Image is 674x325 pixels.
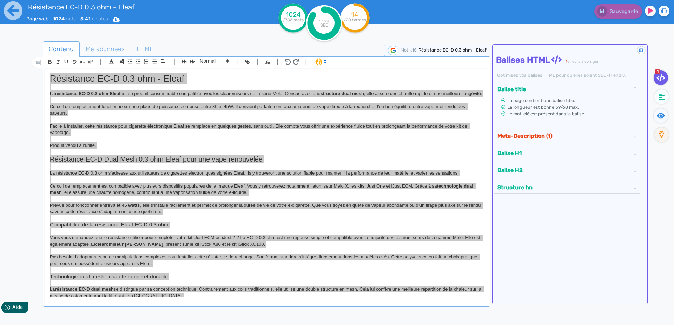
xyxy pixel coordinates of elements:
strong: 30 et 45 watts [110,203,140,208]
a: Métadonnées [80,41,131,57]
tspan: /20 termes [344,18,366,22]
p: Pas besoin d’adaptateurs ou de manipulations complexes pour installer cette résistance de rechang... [50,254,483,267]
button: Structure hn [495,182,632,193]
span: Le mot-clé est présent dans la balise. [507,111,585,116]
strong: résistance EC-D 0.3 ohm Eleaf [55,91,120,96]
span: Aide [36,6,46,11]
span: mots [53,16,76,22]
button: Balise H2 [495,164,632,176]
div: Balise title [495,83,640,95]
tspan: Score [319,19,329,23]
span: Aligment [158,57,168,65]
button: Balise H1 [495,147,632,159]
h3: Compatibilité de la résistance Eleaf EC-D 0.3 ohm [50,222,483,228]
span: | [257,57,258,67]
div: Balise H2 [495,164,640,176]
p: Facile à installer, cette résistance pour cigarette électronique Eleaf se remplace en quelques ge... [50,123,483,136]
div: Optimisez vos balises HTML pour qu’elles soient SEO-friendly. [496,72,646,79]
span: Métadonnées [80,40,130,59]
span: La longueur est bonne 39/60 max. [507,104,579,110]
p: La est un produit consommable compatible avec les clearomiseurs de la série Melo. Conçue avec une... [50,90,483,97]
span: | [100,57,101,67]
span: I.Assistant [312,57,329,66]
p: La se distingue par sa conception technique. Contrairement aux coils traditionnels, elle utilise ... [50,286,483,299]
span: erreurs à corriger [567,59,599,64]
h4: Balises HTML [496,55,646,65]
tspan: 1024 [286,11,301,19]
strong: clearomiseur [PERSON_NAME] [95,242,163,247]
b: 3.41 [80,16,90,22]
tspan: /786 mots [283,18,304,22]
span: | [305,57,307,67]
p: Vous vous demandez quelle résistance utiliser pour compléter votre kit iJust ECM ou iJust 2 ? La ... [50,235,483,248]
span: | [236,57,238,67]
b: 1024 [53,16,65,22]
tspan: 14 [351,11,358,19]
span: | [277,57,278,67]
span: | [173,57,175,67]
p: Ce coil de remplacement est compatible avec plusieurs dispositifs populaires de la marque Eleaf. ... [50,183,483,196]
span: Page web [26,16,48,22]
h3: Technologie dual mesh : chauffe rapide et durable [50,273,483,280]
h2: Résistance EC-D Dual Mesh 0.3 ohm Eleaf pour une vape renouvelée [50,155,483,163]
span: HTML [131,40,159,59]
a: Contenu [43,41,80,57]
span: Résistance EC-D 0.3 ohm - Eleaf [418,47,487,53]
img: google-serp-logo.png [388,46,398,55]
div: Balise H1 [495,147,640,159]
p: Produit vendu à l'unité. [50,142,483,149]
a: HTML [131,41,159,57]
span: minutes [80,16,108,22]
h1: Résistance EC-D 0.3 ohm - Eleaf [50,73,483,84]
span: 1 [655,69,660,74]
div: Structure hn [495,182,640,193]
strong: structure dual mesh [321,91,364,96]
span: Mot-clé : [401,47,418,53]
button: Sauvegardé [594,4,642,19]
p: La résistance EC-D 0.3 ohm s’adresse aux utilisateurs de cigarettes électroniques signées Eleaf. ... [50,170,483,176]
strong: résistance EC-D dual mesh [55,286,114,292]
div: Meta-Description (1) [495,130,640,142]
span: 1 [566,59,567,64]
button: Balise title [495,83,632,95]
span: Sauvegardé [610,8,638,14]
p: Ce coil de remplacement fonctionne sur une plage de puissance comprise entre 30 et 45W. Il convie... [50,103,483,116]
span: Contenu [43,40,79,59]
input: title [26,1,229,13]
button: Meta-Description (1) [495,130,632,142]
span: La page contient une balise title. [507,98,575,103]
p: Prévue pour fonctionner entre , elle s’installe facilement et permet de prolonger la durée de vie... [50,202,483,215]
tspan: SEO [320,22,328,28]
